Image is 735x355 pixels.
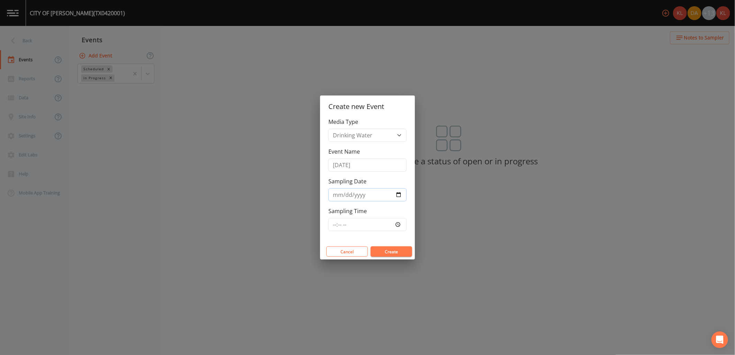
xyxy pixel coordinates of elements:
div: Open Intercom Messenger [711,331,728,348]
label: Media Type [328,118,358,126]
button: Create [371,246,412,257]
label: Sampling Time [328,207,367,215]
h2: Create new Event [320,95,415,118]
label: Event Name [328,147,360,156]
label: Sampling Date [328,177,366,185]
button: Cancel [326,246,368,257]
